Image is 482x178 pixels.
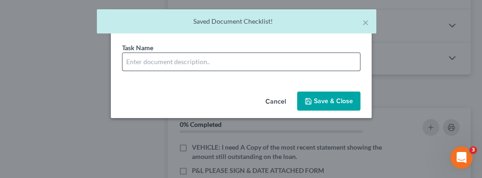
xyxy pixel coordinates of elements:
[122,53,360,71] input: Enter document description..
[469,146,477,154] span: 3
[122,44,153,52] span: Task Name
[258,92,293,111] button: Cancel
[297,92,360,111] button: Save & Close
[104,17,369,26] div: Saved Document Checklist!
[362,17,369,28] button: ×
[450,146,473,169] iframe: Intercom live chat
